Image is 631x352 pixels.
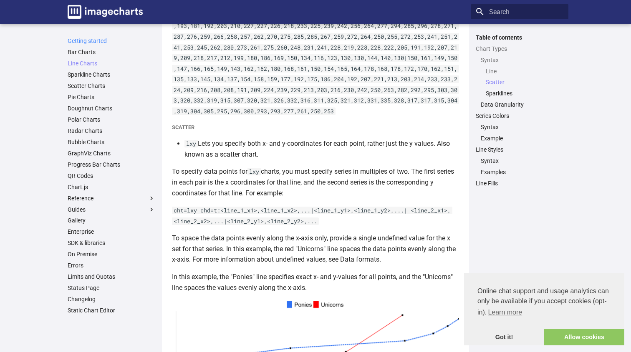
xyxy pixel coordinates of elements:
[172,166,459,198] p: To specify data points for charts, you must specify series in multiples of two. The first series ...
[481,157,563,165] a: Syntax
[68,71,155,78] a: Sparkline Charts
[172,1,459,115] code: cht=lc chd=t:150,156,155,164,175,171,160,168,187,188,192,192,187,185,194,198,213,199,210,198,193,...
[464,273,624,345] div: cookieconsent
[247,168,261,175] code: lxy
[68,138,155,146] a: Bubble Charts
[64,2,146,22] a: Image-Charts documentation
[68,161,155,168] a: Progress Bar Charts
[68,206,155,213] label: Guides
[184,138,459,160] li: Lets you specify both x- and y-coordinates for each point, rather just the y values. Also known a...
[481,67,563,97] nav: Syntax
[68,82,155,90] a: Scatter Charts
[172,272,459,293] p: In this example, the "Ponies" line specifies exact x- and y-values for all points, and the "Unico...
[68,262,155,269] a: Errors
[471,34,568,41] label: Table of contents
[481,135,563,142] a: Example
[68,172,155,180] a: QR Codes
[544,329,624,346] a: allow cookies
[476,123,563,142] nav: Series Colors
[471,4,568,19] input: Search
[172,207,452,225] code: cht=lxy chd=t:<line_1_x1>,<line_1_x2>,...|<line_1_y1>,<line_1_y2>,...| <line_2_x1>,<line_2_x2>,.....
[68,239,155,247] a: SDK & libraries
[481,101,563,108] a: Data Granularity
[464,329,544,346] a: dismiss cookie message
[68,183,155,191] a: Chart.js
[476,112,563,120] a: Series Colors
[68,250,155,258] a: On Premise
[471,34,568,187] nav: Table of contents
[481,56,563,64] a: Syntax
[68,284,155,292] a: Status Page
[68,307,155,314] a: Static Chart Editor
[68,48,155,56] a: Bar Charts
[68,37,155,45] a: Getting started
[476,56,563,109] nav: Chart Types
[68,105,155,112] a: Doughnut Charts
[476,146,563,153] a: Line Styles
[476,180,563,187] a: Line Fills
[68,5,143,19] img: logo
[68,273,155,280] a: Limits and Quotas
[68,127,155,135] a: Radar Charts
[477,286,611,319] span: Online chat support and usage analytics can only be available if you accept cookies (opt-in).
[184,140,198,147] code: lxy
[172,233,459,265] p: To space the data points evenly along the x-axis only, provide a single undefined value for the x...
[68,116,155,123] a: Polar Charts
[68,217,155,224] a: Gallery
[481,123,563,131] a: Syntax
[486,78,563,86] a: Scatter
[487,306,523,319] a: learn more about cookies
[486,67,563,75] a: Line
[68,295,155,303] a: Changelog
[476,45,563,52] a: Chart Types
[68,150,155,157] a: GraphViz Charts
[481,168,563,176] a: Examples
[68,60,155,67] a: Line Charts
[68,195,155,202] label: Reference
[486,90,563,97] a: Sparklines
[172,123,459,132] h5: Scatter
[476,157,563,176] nav: Line Styles
[68,228,155,235] a: Enterprise
[68,93,155,101] a: Pie Charts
